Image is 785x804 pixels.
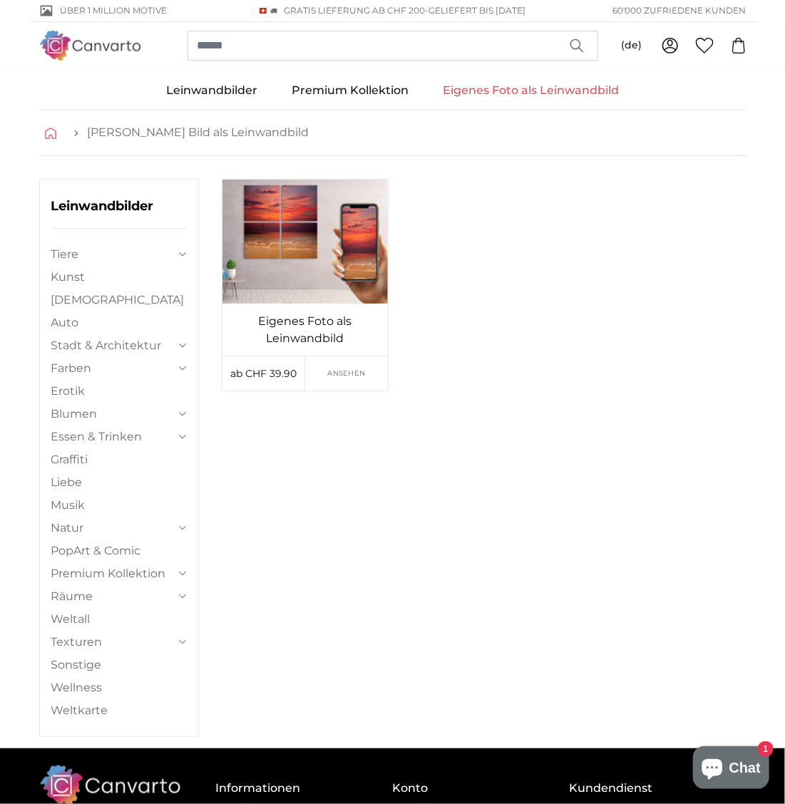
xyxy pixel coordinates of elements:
summary: Natur [51,520,187,537]
a: Premium Kollektion [51,565,175,582]
span: Über 1 Million Motive [61,4,168,17]
span: Ansehen [328,368,366,378]
span: GRATIS Lieferung ab CHF 200 [284,5,426,16]
nav: breadcrumbs [39,110,746,156]
a: Räume [51,588,175,605]
a: Weltkarte [51,702,187,719]
summary: Räume [51,588,187,605]
a: [DEMOGRAPHIC_DATA] [51,292,187,309]
a: Eigenes Foto als Leinwandbild [225,313,386,347]
a: Sonstige [51,656,187,674]
a: Kunst [51,269,187,286]
img: Canvarto [39,31,142,60]
a: Premium Kollektion [275,72,426,109]
a: Ansehen [305,356,388,391]
a: Graffiti [51,451,187,468]
img: Schweiz [260,8,267,14]
a: Blumen [51,406,175,423]
a: Erotik [51,383,187,400]
summary: Texturen [51,634,187,651]
span: 60'000 ZUFRIEDENE KUNDEN [613,4,746,17]
summary: Essen & Trinken [51,428,187,445]
a: Farben [51,360,175,377]
a: Musik [51,497,187,514]
span: Geliefert bis [DATE] [429,5,526,16]
button: (de) [610,33,653,58]
inbox-online-store-chat: Onlineshop-Chat von Shopify [689,746,774,793]
a: Essen & Trinken [51,428,175,445]
a: Eigenes Foto als Leinwandbild [426,72,636,109]
a: Leinwandbilder [51,198,154,214]
a: Wellness [51,679,187,696]
summary: Blumen [51,406,187,423]
a: Weltall [51,611,187,628]
summary: Stadt & Architektur [51,337,187,354]
a: Liebe [51,474,187,491]
img: personalised-canvas-print [222,180,389,304]
h4: Konto [393,780,570,797]
h4: Informationen [216,780,393,797]
a: Stadt & Architektur [51,337,175,354]
span: ab CHF 39.90 [230,367,297,380]
summary: Premium Kollektion [51,565,187,582]
h4: Kundendienst [570,780,746,797]
summary: Farben [51,360,187,377]
a: Tiere [51,246,175,263]
span: - [426,5,526,16]
a: PopArt & Comic [51,542,187,560]
a: [PERSON_NAME] Bild als Leinwandbild [88,124,309,141]
a: Auto [51,314,187,331]
a: Leinwandbilder [149,72,275,109]
summary: Tiere [51,246,187,263]
a: Texturen [51,634,175,651]
a: Natur [51,520,175,537]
